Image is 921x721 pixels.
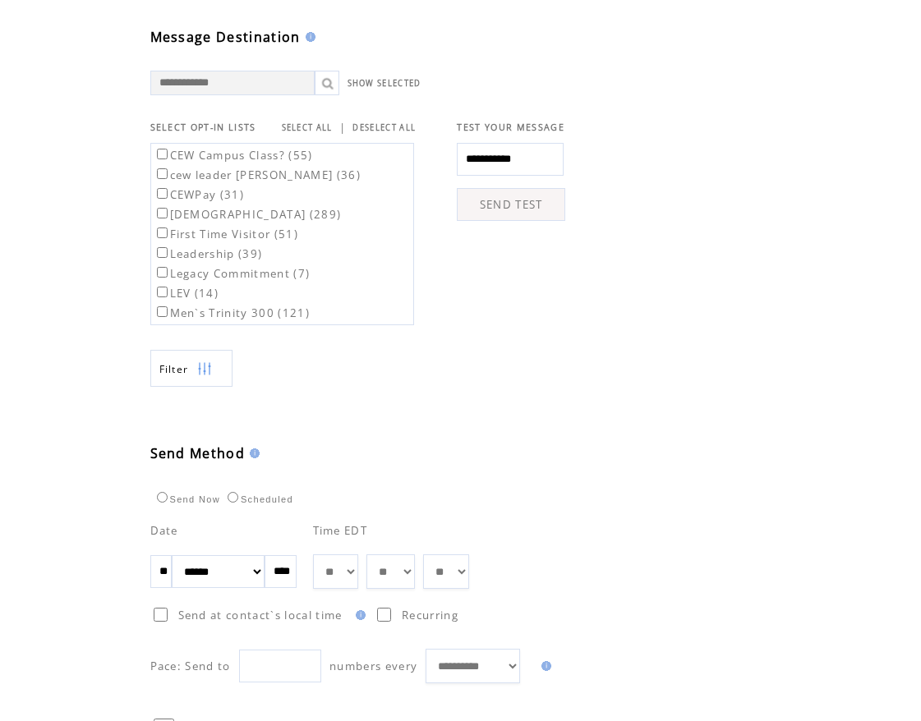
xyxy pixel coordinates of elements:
[150,523,178,538] span: Date
[154,286,219,301] label: LEV (14)
[154,266,311,281] label: Legacy Commitment (7)
[157,227,168,238] input: First Time Visitor (51)
[228,492,238,503] input: Scheduled
[352,122,416,133] a: DESELECT ALL
[154,207,342,222] label: [DEMOGRAPHIC_DATA] (289)
[223,494,293,504] label: Scheduled
[150,28,301,46] span: Message Destination
[282,122,333,133] a: SELECT ALL
[153,494,220,504] label: Send Now
[157,267,168,278] input: Legacy Commitment (7)
[457,188,565,221] a: SEND TEST
[457,122,564,133] span: TEST YOUR MESSAGE
[150,444,246,462] span: Send Method
[150,659,231,673] span: Pace: Send to
[245,448,260,458] img: help.gif
[536,661,551,671] img: help.gif
[329,659,417,673] span: numbers every
[351,610,366,620] img: help.gif
[301,32,315,42] img: help.gif
[154,187,245,202] label: CEWPay (31)
[157,306,168,317] input: Men`s Trinity 300 (121)
[157,287,168,297] input: LEV (14)
[157,188,168,199] input: CEWPay (31)
[154,305,311,320] label: Men`s Trinity 300 (121)
[154,168,361,182] label: cew leader [PERSON_NAME] (36)
[339,120,346,135] span: |
[150,122,256,133] span: SELECT OPT-IN LISTS
[178,608,343,622] span: Send at contact`s local time
[157,492,168,503] input: Send Now
[402,608,458,622] span: Recurring
[157,208,168,218] input: [DEMOGRAPHIC_DATA] (289)
[197,351,212,388] img: filters.png
[313,523,368,538] span: Time EDT
[157,168,168,179] input: cew leader [PERSON_NAME] (36)
[157,149,168,159] input: CEW Campus Class? (55)
[154,246,263,261] label: Leadership (39)
[157,247,168,258] input: Leadership (39)
[154,148,313,163] label: CEW Campus Class? (55)
[159,362,189,376] span: Show filters
[348,78,421,89] a: SHOW SELECTED
[150,350,233,387] a: Filter
[154,227,299,241] label: First Time Visitor (51)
